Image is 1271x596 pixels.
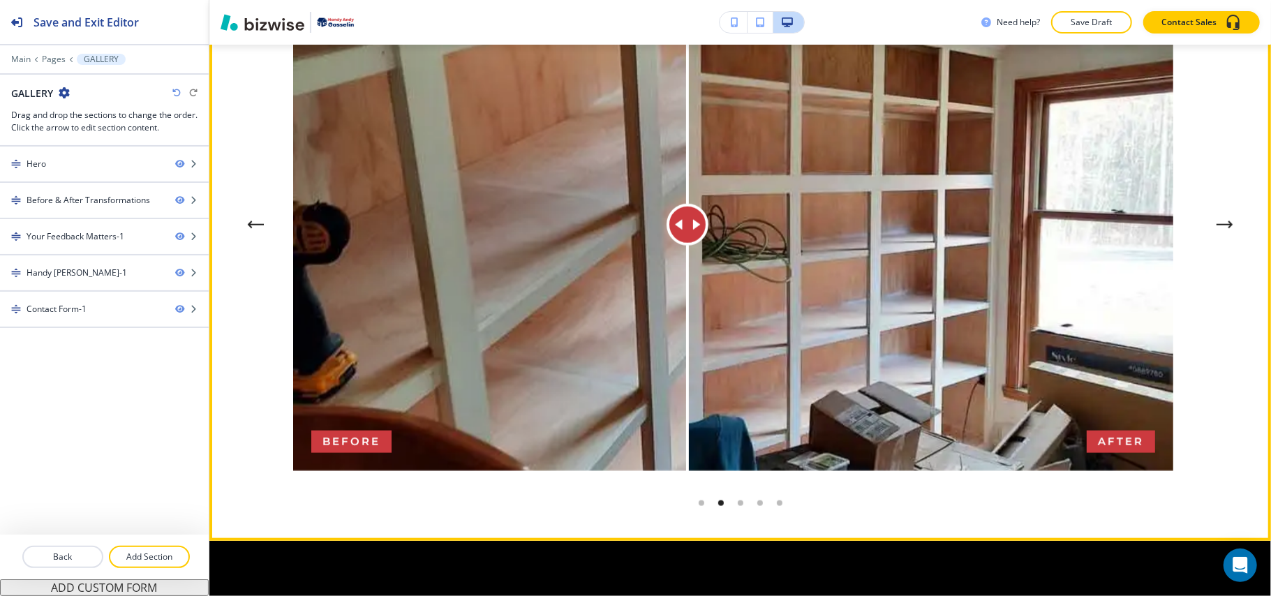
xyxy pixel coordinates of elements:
h2: GALLERY [11,86,53,100]
p: Contact Sales [1161,16,1217,29]
div: Next Slide [1211,200,1239,250]
div: Before & After Transformations [27,194,150,207]
button: GALLERY [77,54,126,65]
p: Back [24,551,102,563]
li: Go to slide 5 [770,493,789,513]
li: Go to slide 2 [711,493,731,513]
p: GALLERY [84,54,119,64]
button: Add Section [109,546,190,568]
img: Drag [11,195,21,205]
div: Your Feedback Matters-1 [27,230,124,243]
div: Hero [27,158,46,170]
li: Go to slide 1 [692,493,711,513]
h3: Drag and drop the sections to change the order. Click the arrow to edit section content. [11,109,198,134]
button: Previous Image Comparison [241,211,269,239]
li: Go to slide 4 [750,493,770,513]
img: Your Logo [317,17,355,28]
img: Drag [11,268,21,278]
div: Previous Slide [241,200,269,250]
h3: Need help? [997,16,1040,29]
p: Before [311,431,392,453]
h2: Save and Exit Editor [34,14,139,31]
img: Bizwise Logo [221,14,304,31]
button: Next Image Comparison [1211,211,1239,239]
button: Contact Sales [1143,11,1260,33]
p: Save Draft [1069,16,1114,29]
img: Drag [11,304,21,314]
div: Open Intercom Messenger [1224,549,1257,582]
button: Save Draft [1051,11,1132,33]
li: Go to slide 3 [731,493,750,513]
p: After [1087,431,1155,453]
button: Back [22,546,103,568]
p: Add Section [110,551,188,563]
img: Drag [11,232,21,241]
div: Contact Form-1 [27,303,87,315]
div: Handy Andy Gosselin-1 [27,267,127,279]
button: Main [11,54,31,64]
img: Drag [11,159,21,169]
button: Pages [42,54,66,64]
